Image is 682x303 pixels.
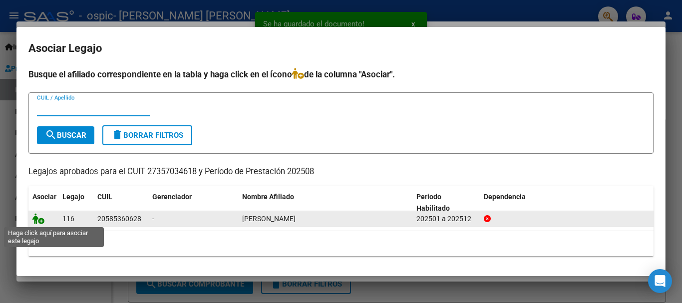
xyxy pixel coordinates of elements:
[97,193,112,201] span: CUIL
[484,193,526,201] span: Dependencia
[416,193,450,212] span: Periodo Habilitado
[148,186,238,219] datatable-header-cell: Gerenciador
[58,186,93,219] datatable-header-cell: Legajo
[412,186,480,219] datatable-header-cell: Periodo Habilitado
[32,193,56,201] span: Asociar
[238,186,412,219] datatable-header-cell: Nombre Afiliado
[152,215,154,223] span: -
[62,215,74,223] span: 116
[28,166,654,178] p: Legajos aprobados para el CUIT 27357034618 y Período de Prestación 202508
[152,193,192,201] span: Gerenciador
[416,213,476,225] div: 202501 a 202512
[97,213,141,225] div: 20585360628
[102,125,192,145] button: Borrar Filtros
[111,131,183,140] span: Borrar Filtros
[28,186,58,219] datatable-header-cell: Asociar
[242,215,296,223] span: TONELLI LUCIANO
[62,193,84,201] span: Legajo
[45,129,57,141] mat-icon: search
[480,186,654,219] datatable-header-cell: Dependencia
[242,193,294,201] span: Nombre Afiliado
[28,39,654,58] h2: Asociar Legajo
[37,126,94,144] button: Buscar
[648,269,672,293] div: Open Intercom Messenger
[45,131,86,140] span: Buscar
[28,231,654,256] div: 1 registros
[93,186,148,219] datatable-header-cell: CUIL
[28,68,654,81] h4: Busque el afiliado correspondiente en la tabla y haga click en el ícono de la columna "Asociar".
[111,129,123,141] mat-icon: delete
